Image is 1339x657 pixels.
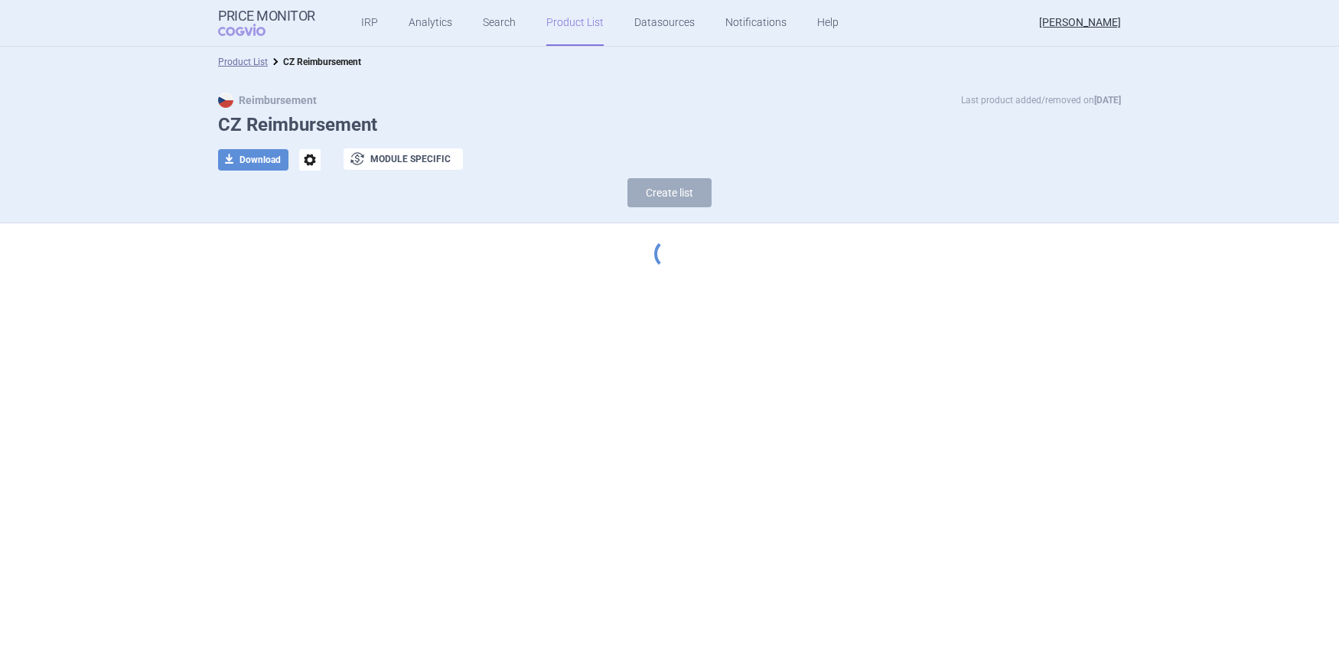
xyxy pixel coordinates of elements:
[218,149,288,171] button: Download
[218,8,315,24] strong: Price Monitor
[268,54,361,70] li: CZ Reimbursement
[961,93,1121,108] p: Last product added/removed on
[218,8,315,37] a: Price MonitorCOGVIO
[218,114,1121,136] h1: CZ Reimbursement
[344,148,463,170] button: Module specific
[218,94,317,106] strong: Reimbursement
[218,57,268,67] a: Product List
[218,54,268,70] li: Product List
[218,93,233,108] img: CZ
[1094,95,1121,106] strong: [DATE]
[627,178,712,207] button: Create list
[283,57,361,67] strong: CZ Reimbursement
[218,24,287,36] span: COGVIO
